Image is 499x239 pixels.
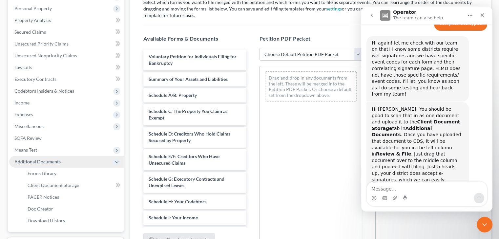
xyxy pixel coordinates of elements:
[149,199,206,204] span: Schedule H: Your Codebtors
[14,88,74,94] span: Codebtors Insiders & Notices
[22,191,124,203] a: PACER Notices
[149,54,237,66] span: Voluntary Petition for Individuals Filing for Bankruptcy
[14,159,61,164] span: Additional Documents
[9,132,124,144] a: SOFA Review
[14,29,46,35] span: Secured Claims
[149,176,224,188] span: Schedule G: Executory Contracts and Unexpired Leases
[9,26,124,38] a: Secured Claims
[14,147,37,153] span: Means Test
[22,168,124,179] a: Forms Library
[28,218,65,223] span: Download History
[28,194,59,200] span: PACER Notices
[143,35,246,43] h5: Available Forms & Documents
[14,112,33,117] span: Expenses
[9,38,124,50] a: Unsecured Priority Claims
[14,123,44,129] span: Miscellaneous
[149,108,227,120] span: Schedule C: The Property You Claim as Exempt
[22,179,124,191] a: Client Document Storage
[14,100,30,105] span: Income
[149,154,219,166] span: Schedule E/F: Creditors Who Have Unsecured Claims
[14,64,32,70] span: Lawsuits
[14,53,77,58] span: Unsecured Nonpriority Claims
[22,203,124,215] a: Doc Creator
[9,73,124,85] a: Executory Contracts
[477,217,492,232] iframe: Intercom live chat
[9,62,124,73] a: Lawsuits
[28,182,79,188] span: Client Document Storage
[28,206,53,211] span: Doc Creator
[14,41,69,46] span: Unsecured Priority Claims
[14,6,52,11] span: Personal Property
[149,92,197,98] span: Schedule A/B: Property
[14,135,42,141] span: SOFA Review
[149,215,198,220] span: Schedule I: Your Income
[326,6,342,11] a: settings
[149,76,228,82] span: Summary of Your Assets and Liabilities
[9,14,124,26] a: Property Analysis
[22,215,124,227] a: Download History
[28,171,56,176] span: Forms Library
[14,17,51,23] span: Property Analysis
[260,35,311,42] span: Petition PDF Packet
[9,50,124,62] a: Unsecured Nonpriority Claims
[361,7,492,211] iframe: Intercom live chat
[265,71,357,101] div: Drag-and-drop in any documents from the left. These will be merged into the Petition PDF Packet. ...
[149,131,230,143] span: Schedule D: Creditors Who Hold Claims Secured by Property
[14,76,56,82] span: Executory Contracts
